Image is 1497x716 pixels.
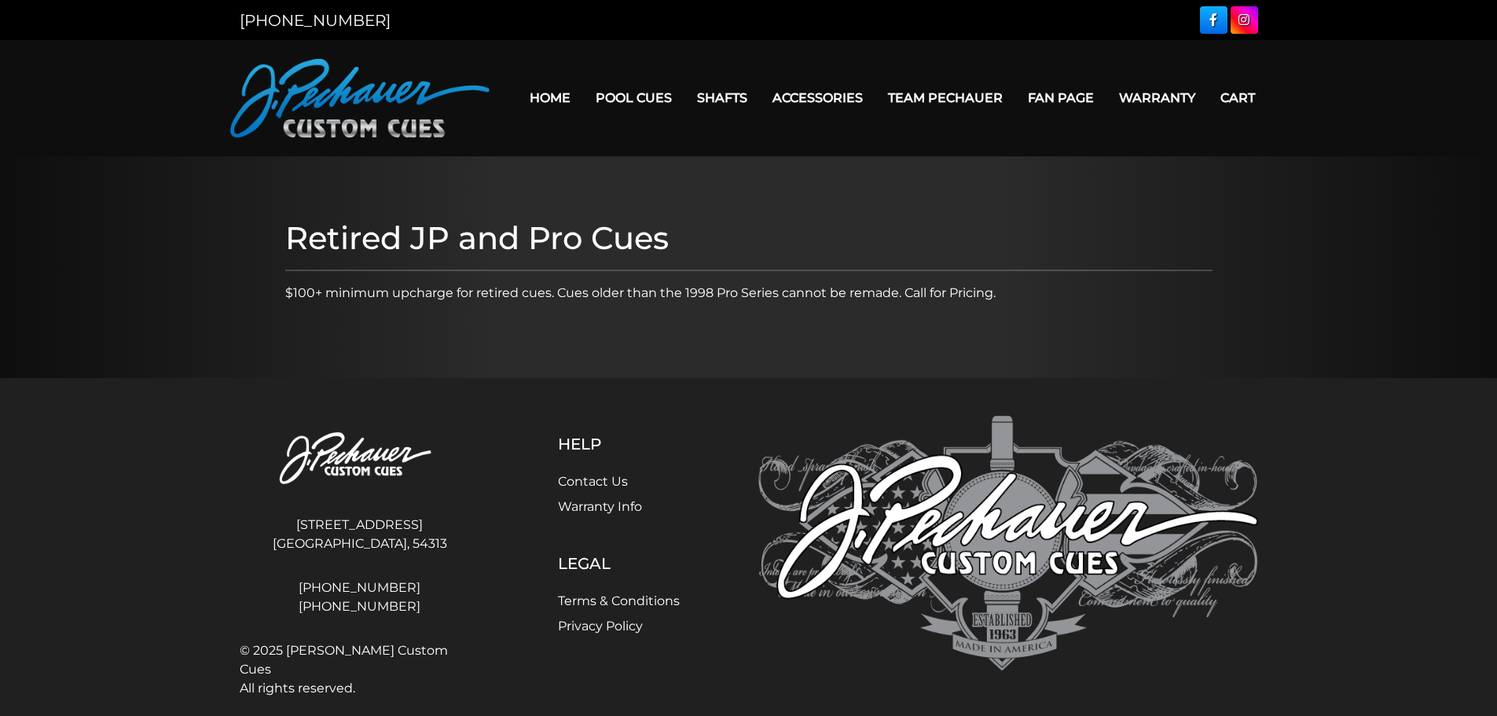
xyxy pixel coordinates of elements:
[1208,78,1268,118] a: Cart
[240,416,480,503] img: Pechauer Custom Cues
[758,416,1258,671] img: Pechauer Custom Cues
[558,435,680,453] h5: Help
[240,509,480,560] address: [STREET_ADDRESS] [GEOGRAPHIC_DATA], 54313
[240,578,480,597] a: [PHONE_NUMBER]
[558,554,680,573] h5: Legal
[285,284,1213,303] p: $100+ minimum upcharge for retired cues. Cues older than the 1998 Pro Series cannot be remade. Ca...
[684,78,760,118] a: Shafts
[558,619,643,633] a: Privacy Policy
[517,78,583,118] a: Home
[558,499,642,514] a: Warranty Info
[240,597,480,616] a: [PHONE_NUMBER]
[1106,78,1208,118] a: Warranty
[875,78,1015,118] a: Team Pechauer
[558,593,680,608] a: Terms & Conditions
[230,59,490,138] img: Pechauer Custom Cues
[1015,78,1106,118] a: Fan Page
[558,474,628,489] a: Contact Us
[583,78,684,118] a: Pool Cues
[240,11,391,30] a: [PHONE_NUMBER]
[285,219,1213,257] h1: Retired JP and Pro Cues
[760,78,875,118] a: Accessories
[240,641,480,698] span: © 2025 [PERSON_NAME] Custom Cues All rights reserved.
